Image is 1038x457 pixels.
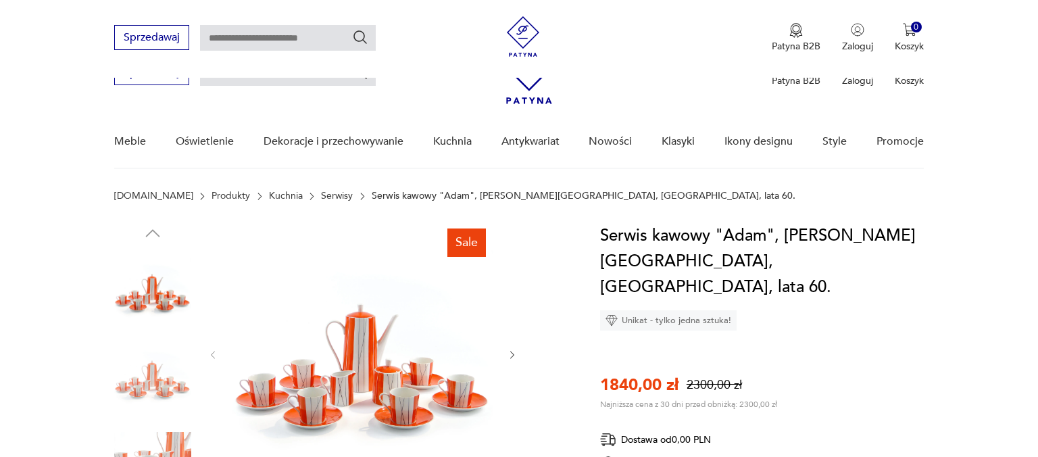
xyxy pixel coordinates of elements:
button: 0Koszyk [895,23,924,53]
p: Patyna B2B [772,40,820,53]
button: Szukaj [352,29,368,45]
a: Sprzedawaj [114,34,189,43]
p: Zaloguj [842,40,873,53]
img: Zdjęcie produktu Serwis kawowy "Adam", S. Skomiał, Wałbrzych, lata 60. [114,337,191,414]
p: 2300,00 zł [687,377,742,393]
p: Koszyk [895,40,924,53]
img: Ikona koszyka [903,23,916,37]
a: Meble [114,116,146,168]
img: Zdjęcie produktu Serwis kawowy "Adam", S. Skomiał, Wałbrzych, lata 60. [114,250,191,327]
a: Kuchnia [269,191,303,201]
p: Patyna B2B [772,74,820,87]
img: Ikona dostawy [600,431,616,448]
a: Style [822,116,847,168]
a: Oświetlenie [176,116,234,168]
a: Promocje [876,116,924,168]
img: Patyna - sklep z meblami i dekoracjami vintage [503,16,543,57]
a: Kuchnia [433,116,472,168]
p: Koszyk [895,74,924,87]
img: Ikonka użytkownika [851,23,864,37]
img: Ikona diamentu [605,314,618,327]
p: Najniższa cena z 30 dni przed obniżką: 2300,00 zł [600,399,777,410]
a: Antykwariat [501,116,560,168]
div: Sale [447,228,486,257]
div: 0 [911,22,922,33]
a: Produkty [212,191,250,201]
p: 1840,00 zł [600,374,678,396]
p: Serwis kawowy "Adam", [PERSON_NAME][GEOGRAPHIC_DATA], [GEOGRAPHIC_DATA], lata 60. [372,191,795,201]
img: Ikona medalu [789,23,803,38]
a: Ikona medaluPatyna B2B [772,23,820,53]
a: Ikony designu [724,116,793,168]
div: Unikat - tylko jedna sztuka! [600,310,737,331]
a: Klasyki [662,116,695,168]
button: Zaloguj [842,23,873,53]
a: Serwisy [321,191,353,201]
button: Patyna B2B [772,23,820,53]
a: Sprzedawaj [114,69,189,78]
p: Zaloguj [842,74,873,87]
a: Nowości [589,116,632,168]
a: Dekoracje i przechowywanie [264,116,403,168]
div: Dostawa od 0,00 PLN [600,431,762,448]
button: Sprzedawaj [114,25,189,50]
h1: Serwis kawowy "Adam", [PERSON_NAME][GEOGRAPHIC_DATA], [GEOGRAPHIC_DATA], lata 60. [600,223,924,300]
a: [DOMAIN_NAME] [114,191,193,201]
